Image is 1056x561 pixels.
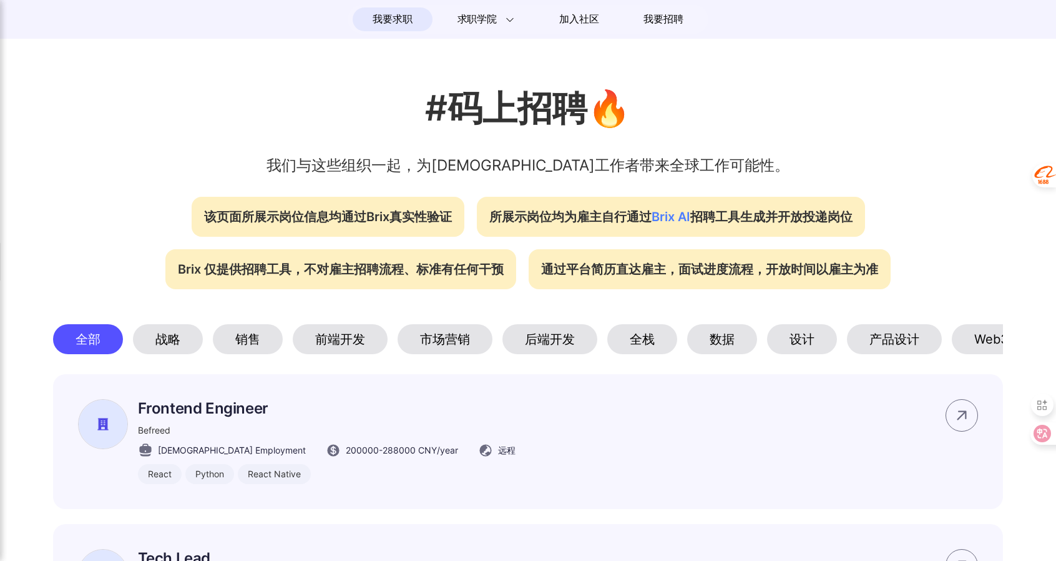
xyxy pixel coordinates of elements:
[477,197,865,237] div: 所展示岗位均为雇主自行通过 招聘工具生成并开放投递岗位
[293,324,388,354] div: 前端开发
[185,464,234,484] div: Python
[559,9,599,29] span: 加入社区
[398,324,492,354] div: 市场营销
[373,9,412,29] span: 我要求职
[192,197,464,237] div: 该页面所展示岗位信息均通过Brix真实性验证
[652,209,690,224] span: Brix AI
[133,324,203,354] div: 战略
[952,324,1031,354] div: Web3
[498,444,516,457] span: 远程
[847,324,942,354] div: 产品设计
[529,249,891,289] div: 通过平台简历直达雇主，面试进度流程，开放时间以雇主为准
[138,399,516,417] p: Frontend Engineer
[238,464,311,484] div: React Native
[346,444,458,457] span: 200000 - 288000 CNY /year
[767,324,837,354] div: 设计
[138,464,182,484] div: React
[643,12,683,27] span: 我要招聘
[165,249,516,289] div: Brix 仅提供招聘工具，不对雇主招聘流程、标准有任何干预
[53,324,123,354] div: 全部
[607,324,677,354] div: 全栈
[213,324,283,354] div: 销售
[687,324,757,354] div: 数据
[158,444,306,457] span: [DEMOGRAPHIC_DATA] Employment
[502,324,597,354] div: 后端开发
[457,12,497,27] span: 求职学院
[138,425,170,435] span: Befreed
